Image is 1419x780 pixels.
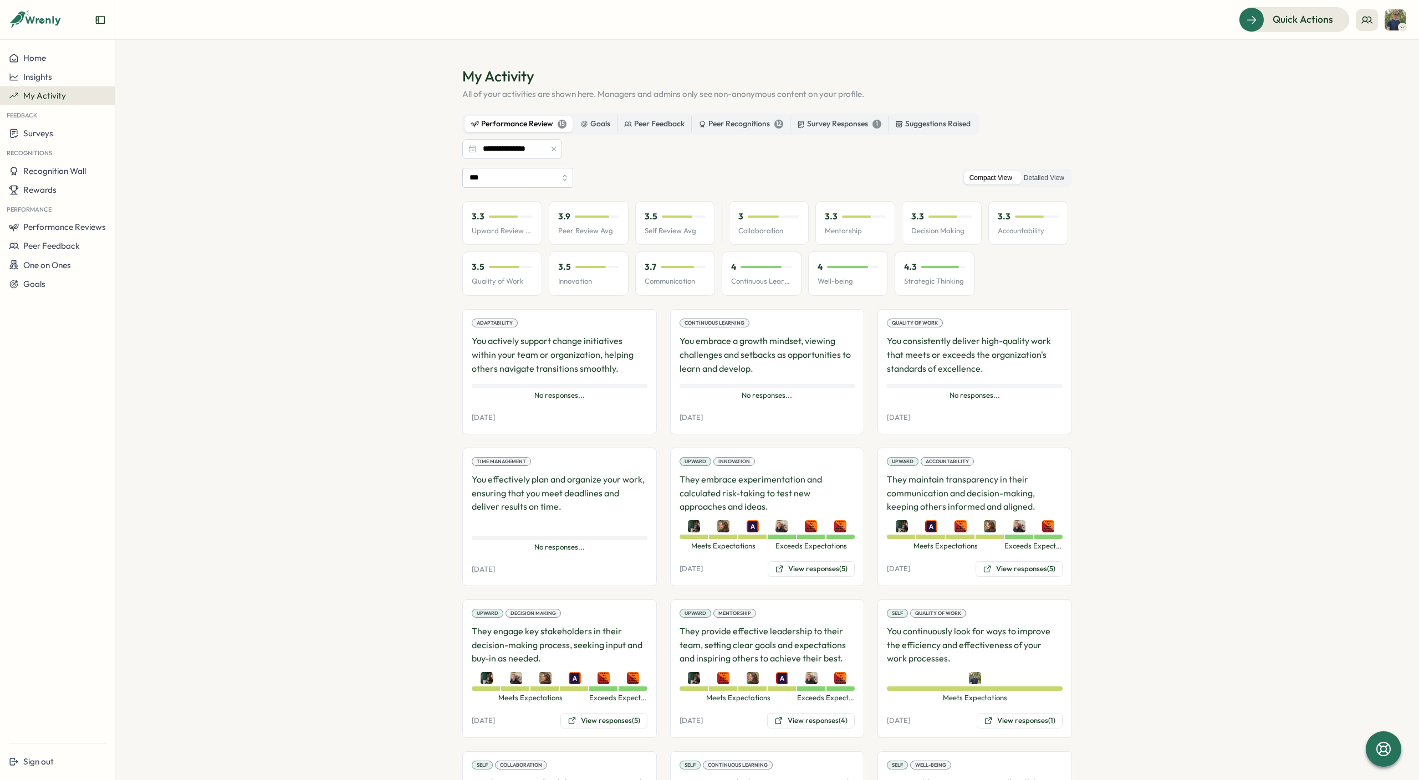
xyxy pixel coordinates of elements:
img: Cade Wolcott [954,520,967,532]
p: Innovation [558,276,619,286]
div: Performance Review [471,118,566,130]
button: Expand sidebar [95,14,106,25]
p: 3.5 [472,261,484,273]
span: Rewards [23,184,57,195]
p: 3.3 [911,211,924,223]
span: Exceeds Expectations [589,693,647,703]
img: T Liu [627,672,639,684]
p: Strategic Thinking [904,276,965,286]
div: Mentorship [713,609,756,618]
div: 12 [774,120,783,129]
img: Mark Buckner [510,672,522,684]
p: You continuously look for ways to improve the efficiency and effectiveness of your work processes. [887,624,1063,665]
div: Self [887,609,908,618]
p: They provide effective leadership to their team, setting clear goals and expectations and inspiri... [680,624,855,665]
img: Ross Chapman (he/him) [984,520,996,532]
span: No responses... [680,391,855,401]
h1: My Activity [462,66,1072,86]
span: No responses... [887,391,1063,401]
img: Cade Wolcott [598,672,610,684]
p: [DATE] [472,413,495,423]
span: Exceeds Expectations [1004,541,1062,551]
p: They maintain transparency in their communication and decision-making, keeping others informed an... [887,473,1063,514]
span: Meets Expectations [680,693,797,703]
div: Well-being [910,761,951,769]
p: [DATE] [887,564,910,574]
span: No responses... [472,542,647,552]
span: Performance Reviews [23,222,106,232]
p: Well-being [818,276,879,286]
img: T Liu [805,520,817,532]
span: Meets Expectations [472,693,589,703]
div: Collaboration [495,761,547,769]
p: Mentorship [825,226,886,236]
p: [DATE] [472,716,495,726]
p: You effectively plan and organize your work, ensuring that you meet deadlines and deliver results... [472,473,647,527]
p: 3.9 [558,211,570,223]
p: Decision Making [911,226,972,236]
p: Quality of Work [472,276,533,286]
img: Mark Buckner [1013,520,1025,532]
p: Upward Review Avg [472,226,533,236]
div: Innovation [713,457,755,466]
div: Peer Feedback [624,118,685,130]
p: 3.3 [998,211,1010,223]
div: Upward [887,457,918,466]
button: Chad Brokaw [1385,9,1406,30]
p: 3 [738,211,743,223]
label: Compact View [964,171,1018,185]
label: Detailed View [1018,171,1070,185]
button: View responses(4) [767,713,855,728]
span: My Activity [23,90,66,101]
span: Insights [23,71,52,82]
img: Cade Wolcott [717,672,729,684]
img: Justin Caovan [688,672,700,684]
p: 3.5 [558,261,571,273]
p: 3.7 [645,261,656,273]
div: 1 [872,120,881,129]
p: [DATE] [680,413,703,423]
p: Peer Review Avg [558,226,619,236]
span: One on Ones [23,260,71,270]
img: Ross Chapman (he/him) [747,672,759,684]
div: Quality of Work [910,609,966,618]
p: They engage key stakeholders in their decision-making process, seeking input and buy-in as needed. [472,624,647,665]
button: View responses(5) [768,561,855,577]
div: Peer Recognitions [698,118,783,130]
span: Sign out [23,756,54,767]
div: Survey Responses [797,118,881,130]
span: Home [23,53,46,63]
p: [DATE] [887,413,910,423]
button: View responses(1) [977,713,1063,728]
p: 3.3 [825,211,838,223]
p: They embrace experimentation and calculated risk-taking to test new approaches and ideas. [680,473,855,514]
p: 4 [818,261,823,273]
img: T Liu [834,672,846,684]
img: Adrien Young [925,520,937,532]
p: 4 [731,261,736,273]
p: All of your activities are shown here. Managers and admins only see non-anonymous content on your... [462,88,1072,100]
span: Meets Expectations [887,693,1063,703]
div: Self [887,761,908,769]
p: 3.5 [645,211,657,223]
span: Exceeds Expectations [797,693,855,703]
p: You embrace a growth mindset, viewing challenges and setbacks as opportunities to learn and develop. [680,334,855,375]
div: Goals [580,118,610,130]
p: You consistently deliver high-quality work that meets or exceeds the organization's standards of ... [887,334,1063,375]
img: Adrien Young [747,520,759,532]
img: Mark Buckner [775,520,788,532]
p: Accountability [998,226,1059,236]
div: Continuous Learning [680,319,749,327]
img: Ross Chapman (he/him) [717,520,729,532]
img: Ross Chapman (he/him) [539,672,552,684]
div: Self [472,761,493,769]
span: Meets Expectations [887,541,1004,551]
span: Goals [23,279,45,289]
img: Adrien Young [776,672,788,684]
div: Upward [680,457,711,466]
p: Collaboration [738,226,799,236]
p: Communication [645,276,706,286]
span: Recognition Wall [23,166,86,176]
p: [DATE] [680,716,703,726]
div: Adaptability [472,319,518,327]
